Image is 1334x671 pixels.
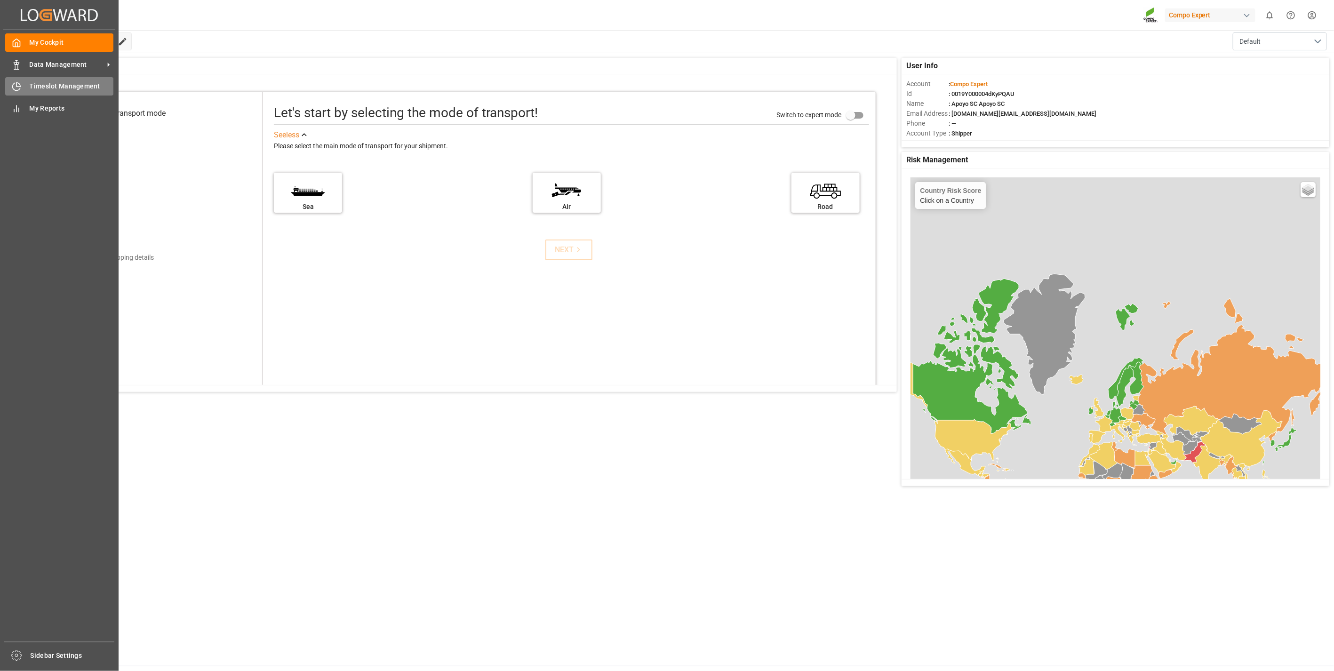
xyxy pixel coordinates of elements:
[906,109,949,119] span: Email Address
[30,38,114,48] span: My Cockpit
[545,240,592,260] button: NEXT
[5,99,113,117] a: My Reports
[906,119,949,128] span: Phone
[1240,37,1261,47] span: Default
[30,81,114,91] span: Timeslot Management
[1165,8,1255,22] div: Compo Expert
[1280,5,1302,26] button: Help Center
[1143,7,1158,24] img: Screenshot%202023-09-29%20at%2010.02.21.png_1712312052.png
[274,129,299,141] div: See less
[777,111,842,119] span: Switch to expert mode
[93,108,166,119] div: Select transport mode
[1301,182,1316,197] a: Layers
[274,141,869,152] div: Please select the main mode of transport for your shipment.
[1165,6,1259,24] button: Compo Expert
[1259,5,1280,26] button: show 0 new notifications
[906,154,968,166] span: Risk Management
[920,187,981,194] h4: Country Risk Score
[906,79,949,89] span: Account
[537,202,596,212] div: Air
[1233,32,1327,50] button: open menu
[949,80,988,88] span: :
[949,130,972,137] span: : Shipper
[949,120,956,127] span: : —
[920,187,981,204] div: Click on a Country
[5,77,113,96] a: Timeslot Management
[30,104,114,113] span: My Reports
[906,60,938,72] span: User Info
[274,103,538,123] div: Let's start by selecting the mode of transport!
[906,89,949,99] span: Id
[31,651,115,661] span: Sidebar Settings
[949,100,1005,107] span: : Apoyo SC Apoyo SC
[949,110,1096,117] span: : [DOMAIN_NAME][EMAIL_ADDRESS][DOMAIN_NAME]
[796,202,855,212] div: Road
[949,90,1014,97] span: : 0019Y000004dKyPQAU
[906,99,949,109] span: Name
[906,128,949,138] span: Account Type
[30,60,104,70] span: Data Management
[950,80,988,88] span: Compo Expert
[95,253,154,263] div: Add shipping details
[5,33,113,52] a: My Cockpit
[279,202,337,212] div: Sea
[555,244,583,256] div: NEXT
